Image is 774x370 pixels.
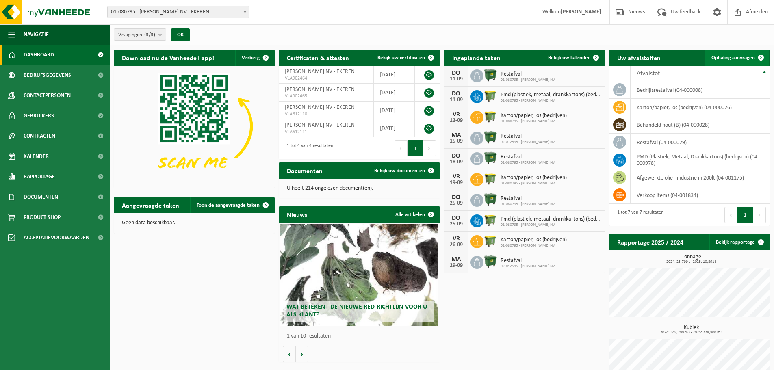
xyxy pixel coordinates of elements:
[483,213,497,227] img: WB-1100-HPE-GN-50
[501,71,555,78] span: Restafval
[609,50,669,65] h2: Uw afvalstoffen
[285,122,355,128] span: [PERSON_NAME] NV - EKEREN
[631,186,770,204] td: verkoop items (04-001834)
[285,93,367,100] span: VLA902465
[285,111,367,117] span: VLA612110
[279,50,357,65] h2: Certificaten & attesten
[737,207,753,223] button: 1
[637,70,660,77] span: Afvalstof
[448,91,464,97] div: DO
[285,104,355,110] span: [PERSON_NAME] NV - EKEREN
[280,224,438,326] a: Wat betekent de nieuwe RED-richtlijn voor u als klant?
[501,92,601,98] span: Pmd (plastiek, metaal, drankkartons) (bedrijven)
[114,28,166,41] button: Vestigingen(3/3)
[377,55,425,61] span: Bekijk uw certificaten
[483,89,497,103] img: WB-1100-HPE-GN-50
[613,331,770,335] span: 2024: 348,700 m3 - 2025: 228,800 m3
[501,202,555,207] span: 01-080795 - [PERSON_NAME] NV
[24,126,55,146] span: Contracten
[24,227,89,248] span: Acceptatievoorwaarden
[24,146,49,167] span: Kalender
[448,180,464,186] div: 19-09
[107,6,249,18] span: 01-080795 - DANNY LAURYSSENS NV - EKEREN
[501,223,601,227] span: 01-080795 - [PERSON_NAME] NV
[501,98,601,103] span: 01-080795 - [PERSON_NAME] NV
[501,243,567,248] span: 01-080795 - [PERSON_NAME] NV
[501,175,567,181] span: Karton/papier, los (bedrijven)
[389,206,439,223] a: Alle artikelen
[631,116,770,134] td: behandeld hout (B) (04-000028)
[286,304,427,318] span: Wat betekent de nieuwe RED-richtlijn voor u als klant?
[448,256,464,263] div: MA
[171,28,190,41] button: OK
[501,154,555,160] span: Restafval
[561,9,601,15] strong: [PERSON_NAME]
[144,32,155,37] count: (3/3)
[548,55,590,61] span: Bekijk uw kalender
[448,97,464,103] div: 11-09
[448,132,464,138] div: MA
[631,134,770,151] td: restafval (04-000029)
[190,197,274,213] a: Toon de aangevraagde taken
[118,29,155,41] span: Vestigingen
[24,85,71,106] span: Contactpersonen
[483,255,497,268] img: WB-1100-HPE-GN-01
[711,55,755,61] span: Ophaling aanvragen
[285,69,355,75] span: [PERSON_NAME] NV - EKEREN
[501,264,555,269] span: 02-012595 - [PERSON_NAME] NV
[613,325,770,335] h3: Kubiek
[483,172,497,186] img: WB-1100-HPE-GN-50
[448,221,464,227] div: 25-09
[423,140,436,156] button: Next
[609,234,692,250] h2: Rapportage 2025 / 2024
[483,234,497,248] img: WB-1100-HPE-GN-50
[448,236,464,242] div: VR
[613,206,663,224] div: 1 tot 7 van 7 resultaten
[631,169,770,186] td: afgewerkte olie - industrie in 200lt (04-001175)
[114,66,275,186] img: Download de VHEPlus App
[285,87,355,93] span: [PERSON_NAME] NV - EKEREN
[197,203,260,208] span: Toon de aangevraagde taken
[613,260,770,264] span: 2024: 23,799 t - 2025: 10,891 t
[483,130,497,144] img: WB-1100-HPE-GN-01
[501,140,555,145] span: 02-012595 - [PERSON_NAME] NV
[501,133,555,140] span: Restafval
[483,193,497,206] img: WB-1100-HPE-GN-01
[24,65,71,85] span: Bedrijfsgegevens
[287,333,436,339] p: 1 van 10 resultaten
[285,75,367,82] span: VLA902464
[279,162,331,178] h2: Documenten
[235,50,274,66] button: Verberg
[709,234,769,250] a: Bekijk rapportage
[368,162,439,179] a: Bekijk uw documenten
[371,50,439,66] a: Bekijk uw certificaten
[724,207,737,223] button: Previous
[374,168,425,173] span: Bekijk uw documenten
[542,50,604,66] a: Bekijk uw kalender
[285,129,367,135] span: VLA612111
[483,151,497,165] img: WB-1100-HPE-GN-01
[24,167,55,187] span: Rapportage
[374,66,415,84] td: [DATE]
[448,70,464,76] div: DO
[374,119,415,137] td: [DATE]
[501,195,555,202] span: Restafval
[501,237,567,243] span: Karton/papier, los (bedrijven)
[296,346,308,362] button: Volgende
[705,50,769,66] a: Ophaling aanvragen
[631,151,770,169] td: PMD (Plastiek, Metaal, Drankkartons) (bedrijven) (04-000978)
[448,111,464,118] div: VR
[408,140,423,156] button: 1
[501,119,567,124] span: 01-080795 - [PERSON_NAME] NV
[279,206,315,222] h2: Nieuws
[448,118,464,123] div: 12-09
[483,68,497,82] img: WB-1100-HPE-GN-01
[24,106,54,126] span: Gebruikers
[448,76,464,82] div: 11-09
[114,197,187,213] h2: Aangevraagde taken
[448,242,464,248] div: 26-09
[114,50,222,65] h2: Download nu de Vanheede+ app!
[501,160,555,165] span: 01-080795 - [PERSON_NAME] NV
[374,102,415,119] td: [DATE]
[283,346,296,362] button: Vorige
